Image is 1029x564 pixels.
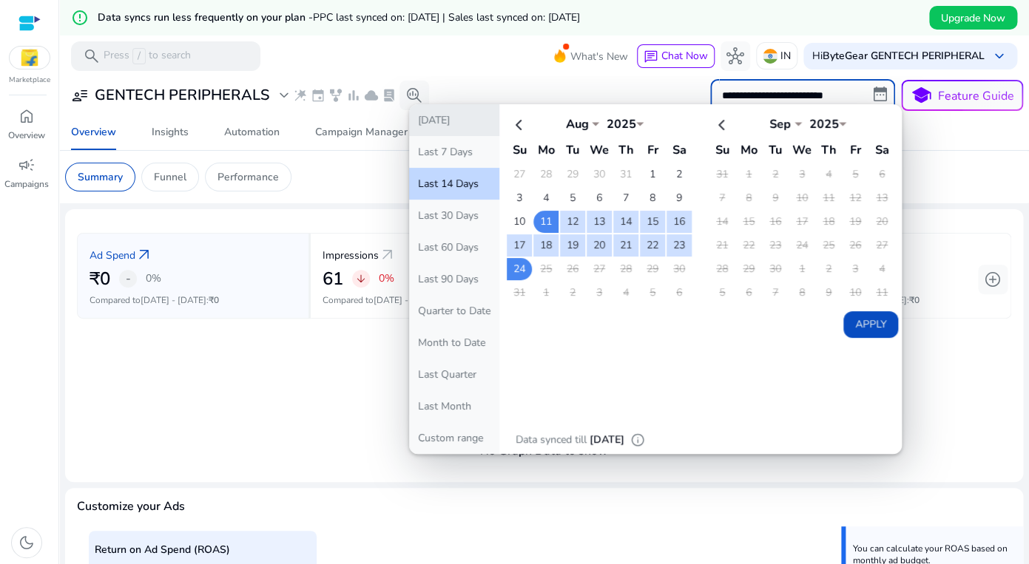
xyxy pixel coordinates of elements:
div: Insights [152,127,189,137]
p: 0% [146,273,161,284]
button: Last 7 Days [409,136,499,168]
div: Automation [224,127,280,137]
span: dark_mode [18,534,36,551]
span: [DATE] - [DATE] [141,294,206,306]
b: ByteGear GENTECH PERIPHERAL [823,49,985,63]
span: ₹0 [908,294,919,306]
h2: ₹0 [90,268,110,290]
a: arrow_outward [135,246,153,264]
button: search_insights [399,81,429,110]
span: search_insights [405,86,423,104]
span: search [83,47,101,65]
p: IN [780,43,791,69]
p: Return on Ad Spend (ROAS) [95,542,311,557]
button: Last 30 Days [409,200,499,231]
span: What's New [570,44,628,69]
span: Upgrade Now [941,10,1005,26]
button: Month to Date [409,327,499,359]
h3: GENTECH PERIPHERALS [95,86,269,104]
span: keyboard_arrow_down [991,47,1008,65]
p: Compared to : [323,293,530,307]
p: Marketplace [9,75,50,86]
a: arrow_outward [379,246,397,264]
span: home [18,107,36,125]
button: Upgrade Now [929,6,1017,30]
p: Impressions [323,248,379,263]
span: - [126,270,131,288]
span: Chat Now [661,49,708,63]
span: event [311,88,325,103]
span: lab_profile [382,88,397,103]
button: Last Quarter [409,359,499,390]
div: Campaign Manager [315,127,408,137]
span: / [132,48,146,64]
p: Hi [812,51,985,61]
p: 0% [379,273,394,284]
h2: 61 [323,268,343,290]
button: [DATE] [409,104,499,136]
span: hub [726,47,744,65]
button: chatChat Now [637,44,715,68]
span: add_circle [984,271,1002,288]
button: Last 14 Days [409,168,499,200]
p: Campaigns [4,177,49,191]
img: flipkart.svg [10,47,50,69]
p: Overview [8,129,45,142]
span: campaign [18,156,36,174]
p: [DATE] [590,432,624,448]
span: school [911,85,932,106]
span: ₹0 [209,294,219,306]
div: 2025 [599,116,644,132]
span: info [630,432,645,447]
span: bar_chart [346,88,361,103]
h4: No Graph Data to show [480,444,608,458]
p: Compared to : [90,293,297,307]
p: Data synced till [516,432,587,448]
div: Aug [555,116,599,132]
p: Ad Spend [90,248,135,263]
h5: Data syncs run less frequently on your plan - [98,12,580,24]
button: Custom range [409,422,499,454]
button: Last Month [409,390,499,422]
div: Sep [758,116,802,132]
p: Press to search [104,48,191,64]
span: expand_more [275,86,293,104]
button: hub [721,41,750,71]
img: in.svg [763,49,777,64]
button: add_circle [978,265,1008,294]
span: cloud [364,88,379,103]
span: user_attributes [71,86,89,104]
button: Apply [843,311,898,338]
span: chat [644,50,658,64]
p: Summary [78,169,123,185]
span: PPC last synced on: [DATE] | Sales last synced on: [DATE] [313,10,580,24]
button: Last 60 Days [409,231,499,263]
span: family_history [328,88,343,103]
button: Last 90 Days [409,263,499,295]
span: arrow_downward [355,273,367,285]
div: Overview [71,127,116,137]
mat-icon: error_outline [71,9,89,27]
p: Funnel [154,169,186,185]
div: 2025 [802,116,846,132]
span: [DATE] - [DATE] [374,294,439,306]
span: wand_stars [293,88,308,103]
button: Quarter to Date [409,295,499,327]
p: Performance [217,169,279,185]
p: Feature Guide [938,87,1014,105]
h4: Customize your Ads [77,500,185,514]
button: schoolFeature Guide [901,80,1023,111]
